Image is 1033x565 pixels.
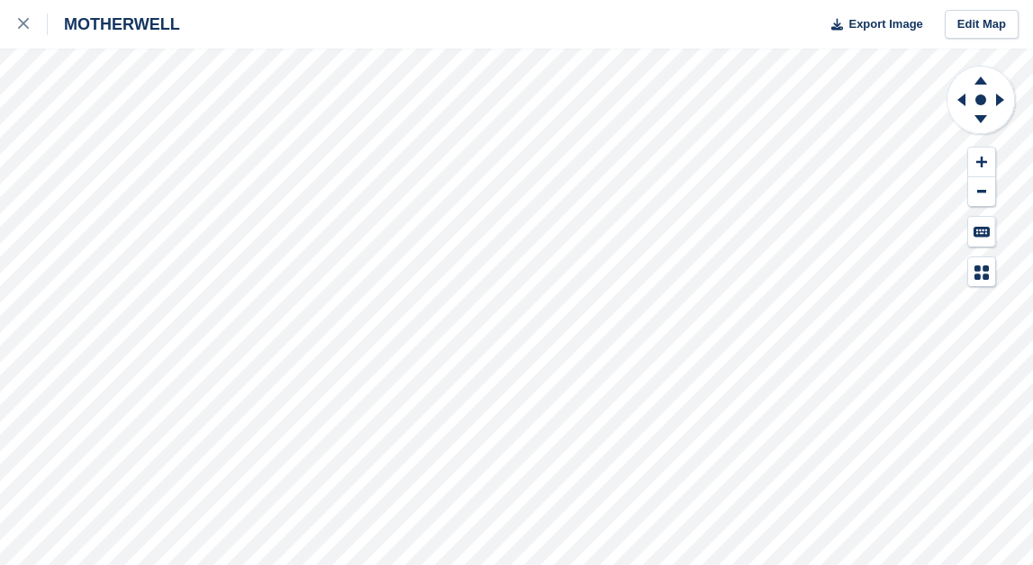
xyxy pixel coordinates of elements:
[968,177,995,207] button: Zoom Out
[968,257,995,287] button: Map Legend
[945,10,1019,40] a: Edit Map
[968,148,995,177] button: Zoom In
[848,15,922,33] span: Export Image
[968,217,995,247] button: Keyboard Shortcuts
[48,13,180,35] div: MOTHERWELL
[820,10,923,40] button: Export Image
